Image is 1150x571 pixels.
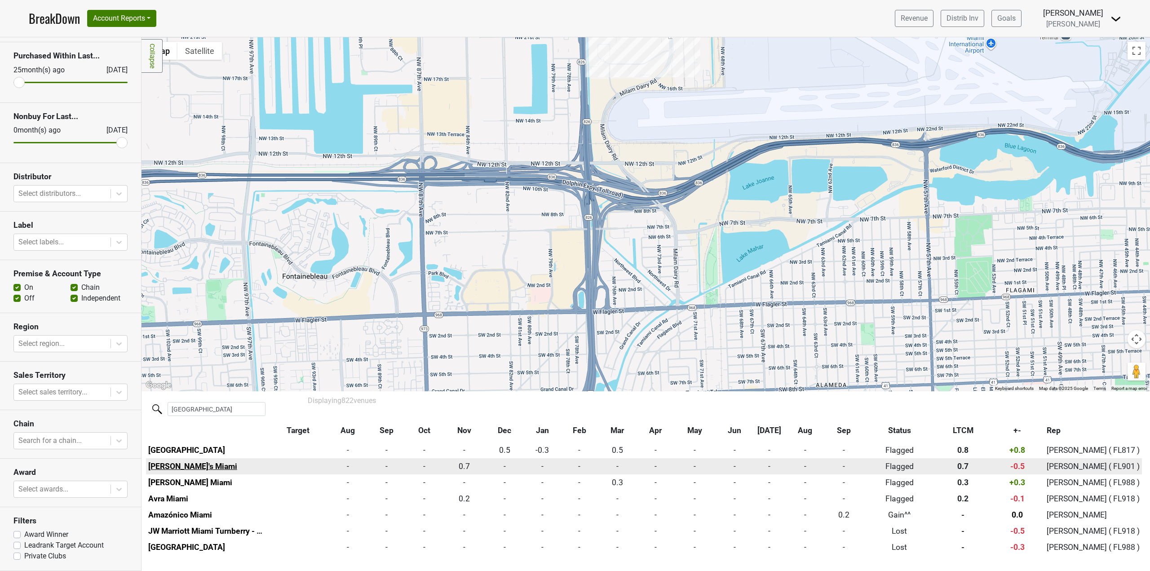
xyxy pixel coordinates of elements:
[561,474,598,491] td: -
[716,523,753,539] td: -
[785,422,825,438] th: Aug: activate to sort column ascending
[81,282,100,293] label: Chain
[98,65,128,75] div: [DATE]
[328,523,367,539] td: -
[785,442,825,458] td: -
[825,458,863,474] td: -
[486,442,524,458] td: 0.5
[637,474,674,491] td: -
[936,442,990,458] td: 0.8
[941,10,984,27] a: Distrib Inv
[443,539,486,555] td: -
[936,491,990,507] td: 0.2
[13,172,128,181] h3: Distributor
[863,523,936,539] td: Lost
[1044,491,1142,507] td: [PERSON_NAME] ( FL918 )
[825,507,863,523] td: 0.2
[328,442,367,458] td: -
[598,442,637,458] td: 0.5
[863,422,936,438] th: Status: activate to sort column ascending
[177,42,222,60] button: Show satellite imagery
[406,458,443,474] td: -
[29,9,80,28] a: BreakDown
[825,539,863,555] td: -
[406,442,443,458] td: -
[863,474,936,491] td: Flagged
[24,540,104,551] label: Leadrank Target Account
[674,422,716,438] th: May: activate to sort column ascending
[13,468,128,477] h3: Award
[991,10,1022,27] a: Goals
[753,523,785,539] td: -
[524,442,561,458] td: -0.3
[990,458,1044,474] td: -0.5
[13,112,128,121] h3: Nonbuy For Last...
[637,539,674,555] td: -
[785,523,825,539] td: -
[1043,7,1103,19] div: [PERSON_NAME]
[443,507,486,523] td: -
[486,474,524,491] td: -
[561,523,598,539] td: -
[486,507,524,523] td: -
[486,422,524,438] th: Dec: activate to sort column ascending
[785,458,825,474] td: -
[990,422,1044,438] th: +-: activate to sort column ascending
[674,507,716,523] td: -
[674,458,716,474] td: -
[1044,507,1142,523] td: [PERSON_NAME]
[13,65,85,75] div: 25 month(s) ago
[13,516,128,526] h3: Filters
[148,543,225,552] a: [GEOGRAPHIC_DATA]
[443,474,486,491] td: -
[328,458,367,474] td: -
[486,491,524,507] td: -
[406,491,443,507] td: -
[13,269,128,279] h3: Premise & Account Type
[524,539,561,555] td: -
[524,474,561,491] td: -
[13,221,128,230] h3: Label
[716,539,753,555] td: -
[148,462,237,471] a: [PERSON_NAME]'s Miami
[785,491,825,507] td: -
[406,507,443,523] td: -
[637,491,674,507] td: -
[895,10,933,27] a: Revenue
[561,442,598,458] td: -
[98,125,128,136] div: [DATE]
[486,523,524,539] td: -
[561,539,598,555] td: -
[716,442,753,458] td: -
[443,422,486,438] th: Nov: activate to sort column ascending
[486,539,524,555] td: -
[716,422,753,438] th: Jun: activate to sort column ascending
[13,51,128,61] h3: Purchased Within Last...
[637,422,674,438] th: Apr: activate to sort column ascending
[936,422,990,438] th: LTCM: activate to sort column ascending
[561,507,598,523] td: -
[142,39,163,73] a: Collapse
[863,442,936,458] td: Flagged
[367,491,406,507] td: -
[87,10,156,27] button: Account Reports
[13,419,128,429] h3: Chain
[1128,363,1146,381] button: Drag Pegman onto the map to open Street View
[367,422,406,438] th: Sep: activate to sort column ascending
[406,523,443,539] td: -
[598,422,637,438] th: Mar: activate to sort column ascending
[753,442,785,458] td: -
[753,507,785,523] td: -
[443,523,486,539] td: -
[598,491,637,507] td: -
[825,442,863,458] td: -
[443,458,486,474] td: 0.7
[753,458,785,474] td: -
[367,442,406,458] td: -
[524,422,561,438] th: Jan: activate to sort column ascending
[716,507,753,523] td: -
[367,474,406,491] td: -
[443,442,486,458] td: -
[785,539,825,555] td: -
[148,446,225,455] a: [GEOGRAPHIC_DATA]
